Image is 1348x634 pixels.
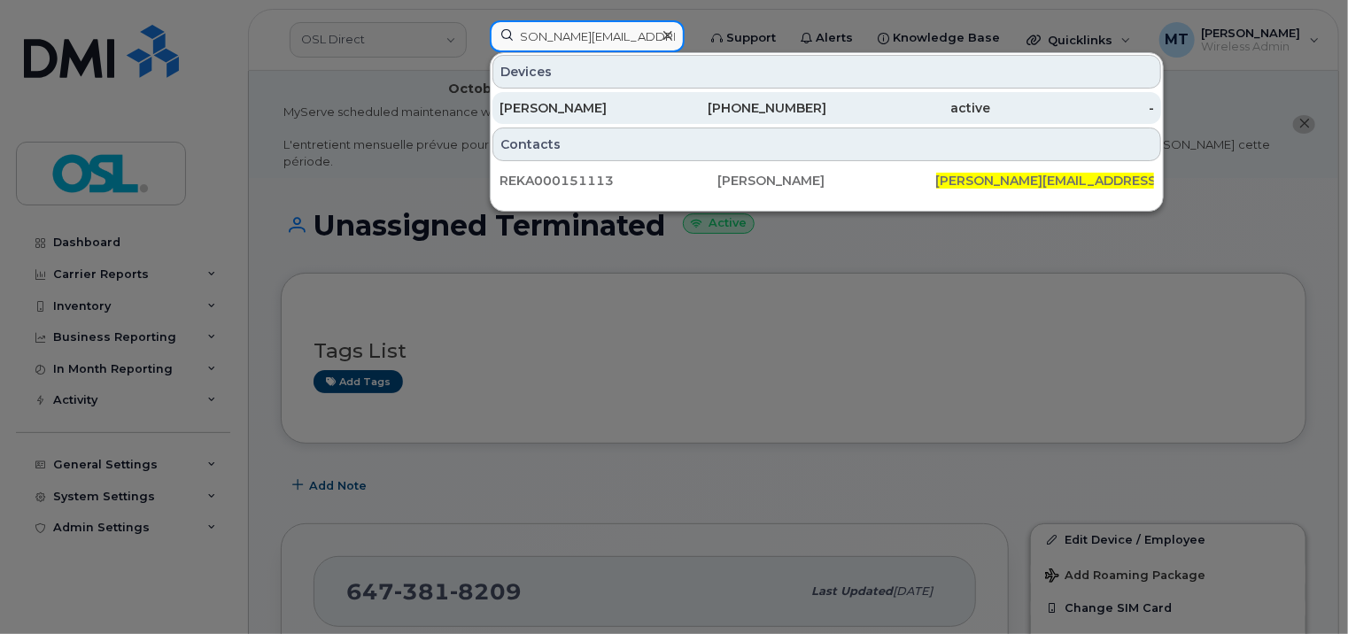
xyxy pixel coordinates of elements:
[492,55,1161,89] div: Devices
[717,172,935,189] div: [PERSON_NAME]
[492,128,1161,161] div: Contacts
[827,99,991,117] div: active
[492,165,1161,197] a: REKA000151113[PERSON_NAME][PERSON_NAME][EMAIL_ADDRESS][DOMAIN_NAME]
[663,99,827,117] div: [PHONE_NUMBER]
[492,92,1161,124] a: [PERSON_NAME][PHONE_NUMBER]active-
[936,173,1268,189] span: [PERSON_NAME][EMAIL_ADDRESS][DOMAIN_NAME]
[500,99,663,117] div: [PERSON_NAME]
[500,172,717,189] div: REKA000151113
[990,99,1154,117] div: -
